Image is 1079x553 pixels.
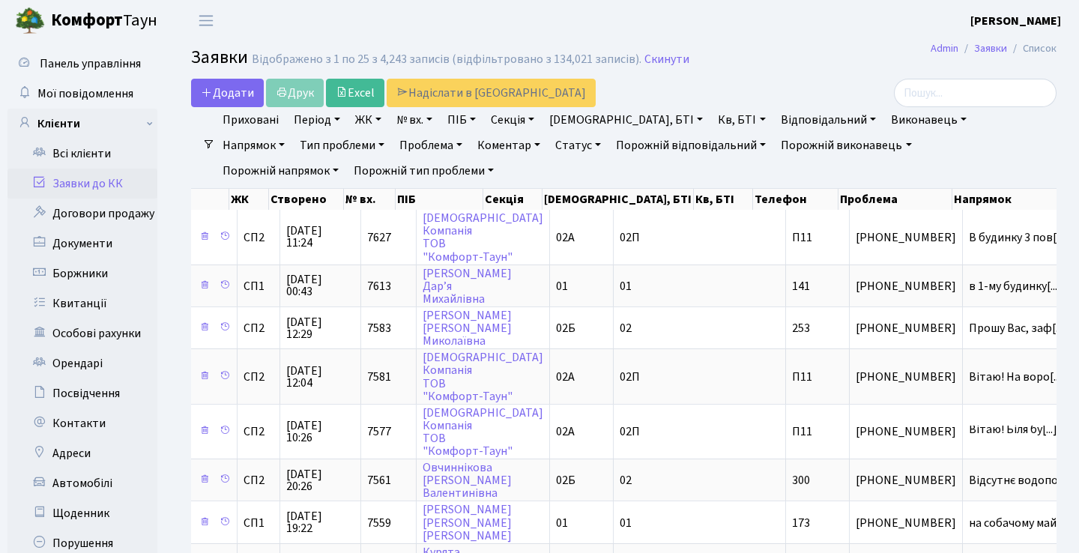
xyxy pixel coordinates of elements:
a: Заявки до КК [7,169,157,199]
a: Секція [485,107,540,133]
a: [PERSON_NAME][PERSON_NAME]Миколаївна [423,307,512,349]
a: Порожній тип проблеми [348,158,500,184]
span: 02П [620,369,640,385]
th: Створено [269,189,344,210]
span: [DATE] 19:22 [286,510,354,534]
span: Відсутнє водопо[...] [969,472,1073,489]
b: [PERSON_NAME] [970,13,1061,29]
span: 7613 [367,278,391,294]
span: П11 [792,229,812,246]
span: 7559 [367,515,391,531]
span: В будинку 3 пов[...] [969,229,1068,246]
a: Панель управління [7,49,157,79]
input: Пошук... [894,79,1057,107]
span: П11 [792,369,812,385]
span: Таун [51,8,157,34]
a: Тип проблеми [294,133,390,158]
span: [PHONE_NUMBER] [856,517,956,529]
span: 141 [792,278,810,294]
a: [PERSON_NAME][PERSON_NAME][PERSON_NAME] [423,502,512,544]
th: Проблема [838,189,952,210]
th: ЖК [229,189,269,210]
a: Особові рахунки [7,318,157,348]
nav: breadcrumb [908,33,1079,64]
b: Комфорт [51,8,123,32]
a: Мої повідомлення [7,79,157,109]
span: 02Б [556,320,575,336]
span: 7561 [367,472,391,489]
span: [PHONE_NUMBER] [856,280,956,292]
span: 02П [620,423,640,440]
th: Кв, БТІ [694,189,753,210]
span: Панель управління [40,55,141,72]
span: СП1 [244,517,273,529]
span: Мої повідомлення [37,85,133,102]
a: Додати [191,79,264,107]
a: Кв, БТІ [712,107,771,133]
a: Контакти [7,408,157,438]
span: 173 [792,515,810,531]
span: Вітаю! Біля бу[...] [969,421,1057,438]
span: Вітаю! На воро[...] [969,369,1065,385]
a: Виконавець [885,107,973,133]
span: [DATE] 12:04 [286,365,354,389]
th: ПІБ [396,189,483,210]
span: [DATE] 10:26 [286,420,354,444]
a: [DEMOGRAPHIC_DATA]КомпаніяТОВ"Комфорт-Таун" [423,210,543,265]
a: Коментар [471,133,546,158]
a: Напрямок [217,133,291,158]
a: Щоденник [7,498,157,528]
span: СП2 [244,371,273,383]
span: [PHONE_NUMBER] [856,371,956,383]
span: 02П [620,229,640,246]
a: Всі клієнти [7,139,157,169]
span: [PHONE_NUMBER] [856,322,956,334]
a: [DEMOGRAPHIC_DATA]КомпаніяТОВ"Комфорт-Таун" [423,405,543,459]
span: 02 [620,472,632,489]
a: Порожній виконавець [775,133,917,158]
span: 01 [556,515,568,531]
span: в 1-му будинку[...] [969,278,1062,294]
span: 02 [620,320,632,336]
a: Проблема [393,133,468,158]
a: Посвідчення [7,378,157,408]
span: СП1 [244,280,273,292]
span: Додати [201,85,254,101]
a: Скинути [644,52,689,67]
span: [PHONE_NUMBER] [856,232,956,244]
span: [DATE] 12:29 [286,316,354,340]
span: Заявки [191,44,248,70]
span: [DATE] 20:26 [286,468,354,492]
span: [PHONE_NUMBER] [856,474,956,486]
a: Порожній відповідальний [610,133,772,158]
span: 01 [620,278,632,294]
th: № вх. [344,189,396,210]
span: 02Б [556,472,575,489]
a: Договори продажу [7,199,157,229]
a: Статус [549,133,607,158]
th: [DEMOGRAPHIC_DATA], БТІ [542,189,694,210]
span: СП2 [244,232,273,244]
a: № вх. [390,107,438,133]
img: logo.png [15,6,45,36]
a: ПІБ [441,107,482,133]
a: Овчиннікова[PERSON_NAME]Валентинівна [423,459,512,501]
span: [DATE] 00:43 [286,274,354,297]
span: 7627 [367,229,391,246]
span: 02А [556,229,575,246]
a: [PERSON_NAME]Дар’яМихайлівна [423,265,512,307]
a: ЖК [349,107,387,133]
div: Відображено з 1 по 25 з 4,243 записів (відфільтровано з 134,021 записів). [252,52,641,67]
span: 300 [792,472,810,489]
span: 7583 [367,320,391,336]
span: СП2 [244,426,273,438]
a: [DEMOGRAPHIC_DATA], БТІ [543,107,709,133]
a: Клієнти [7,109,157,139]
span: [DATE] 11:24 [286,225,354,249]
a: Квитанції [7,288,157,318]
a: Боржники [7,259,157,288]
span: 7581 [367,369,391,385]
a: Документи [7,229,157,259]
span: 7577 [367,423,391,440]
th: Секція [483,189,542,210]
